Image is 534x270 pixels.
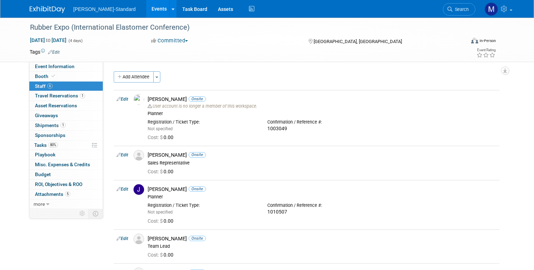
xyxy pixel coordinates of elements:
span: Cost: $ [148,218,164,224]
a: Giveaways [29,111,103,120]
div: Team Lead [148,244,497,249]
span: Tasks [34,142,58,148]
span: 80% [48,142,58,148]
span: Event Information [35,64,75,69]
td: Personalize Event Tab Strip [76,209,89,218]
span: to [45,37,52,43]
span: Cost: $ [148,134,164,140]
td: Toggle Event Tabs [88,209,103,218]
button: Add Attendee [114,71,154,83]
a: Staff6 [29,82,103,91]
a: ROI, Objectives & ROO [29,180,103,189]
img: J.jpg [133,184,144,195]
span: 0.00 [148,218,176,224]
span: Misc. Expenses & Credits [35,162,90,167]
span: Shipments [35,122,66,128]
div: 1003049 [267,126,376,132]
a: Sponsorships [29,131,103,140]
span: more [34,201,45,207]
div: Sales Representative [148,160,497,166]
div: [PERSON_NAME] [148,152,497,158]
span: Onsite [189,152,206,157]
span: Onsite [189,236,206,241]
a: Booth [29,72,103,81]
span: 0.00 [148,169,176,174]
img: Associate-Profile-5.png [133,234,144,244]
span: 5 [65,191,70,197]
a: Tasks80% [29,140,103,150]
span: 0.00 [148,134,176,140]
div: Planner [148,194,497,200]
span: Booth [35,73,57,79]
a: Budget [29,170,103,179]
button: Committed [149,37,191,44]
a: Search [443,3,475,16]
a: Misc. Expenses & Credits [29,160,103,169]
a: Edit [117,152,128,157]
td: Tags [30,48,60,55]
span: Not specified [148,126,173,131]
span: Onsite [189,186,206,192]
div: Registration / Ticket Type: [148,203,257,208]
a: Edit [117,97,128,102]
span: [DATE] [DATE] [30,37,67,43]
a: more [29,199,103,209]
a: Edit [48,50,60,55]
span: Playbook [35,152,55,157]
a: Playbook [29,150,103,160]
div: 1010507 [267,209,376,215]
span: Cost: $ [148,169,164,174]
span: 6 [47,83,53,89]
i: Booth reservation complete [52,74,55,78]
div: User account is no longer a member of this workspace. [148,103,497,109]
span: Budget [35,172,51,177]
a: Shipments1 [29,121,103,130]
a: Asset Reservations [29,101,103,110]
a: Attachments5 [29,190,103,199]
a: Event Information [29,62,103,71]
div: Event Format [427,37,496,47]
div: Event Rating [476,48,496,52]
div: [PERSON_NAME] [148,96,497,103]
span: Travel Reservations [35,93,85,98]
span: Giveaways [35,113,58,118]
span: Search [452,7,469,12]
span: [GEOGRAPHIC_DATA], [GEOGRAPHIC_DATA] [314,39,402,44]
span: Not specified [148,210,173,215]
span: [PERSON_NAME]-Standard [73,6,136,12]
img: Associate-Profile-5.png [133,150,144,161]
div: Planner [148,111,497,116]
div: Confirmation / Reference #: [267,119,376,125]
img: ExhibitDay [30,6,65,13]
div: Registration / Ticket Type: [148,119,257,125]
span: ROI, Objectives & ROO [35,181,82,187]
a: Edit [117,187,128,192]
span: 1 [80,93,85,98]
span: Attachments [35,191,70,197]
span: 0.00 [148,252,176,258]
span: 1 [60,122,66,128]
span: Cost: $ [148,252,164,258]
span: Staff [35,83,53,89]
span: Asset Reservations [35,103,77,108]
img: Michael Crawford [485,2,498,16]
span: Sponsorships [35,132,65,138]
span: Onsite [189,96,206,102]
a: Edit [117,236,128,241]
div: [PERSON_NAME] [148,235,497,242]
div: [PERSON_NAME] [148,186,497,193]
a: Travel Reservations1 [29,91,103,101]
span: (4 days) [68,38,83,43]
div: Confirmation / Reference #: [267,203,376,208]
div: In-Person [479,38,496,43]
img: Format-Inperson.png [471,38,478,43]
div: Rubber Expo (International Elastomer Conference) [28,21,456,34]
